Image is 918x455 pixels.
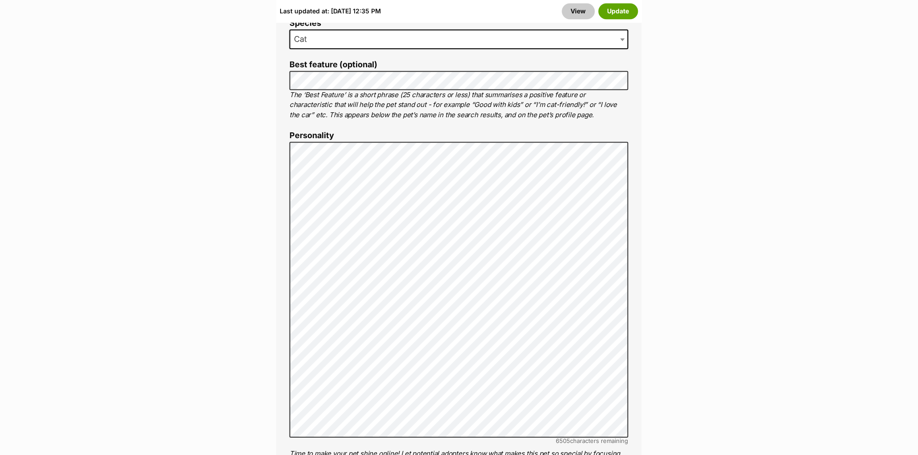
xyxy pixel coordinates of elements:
button: Update [599,3,638,19]
span: Cat [290,33,316,45]
p: The ‘Best Feature’ is a short phrase (25 characters or less) that summarises a positive feature o... [289,90,629,120]
label: Personality [289,131,629,140]
label: Species [289,19,629,28]
a: View [562,3,595,19]
label: Best feature (optional) [289,60,629,70]
span: Cat [289,29,629,49]
div: Last updated at: [DATE] 12:35 PM [280,3,381,19]
div: characters remaining [289,438,629,444]
span: 6505 [556,437,571,444]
